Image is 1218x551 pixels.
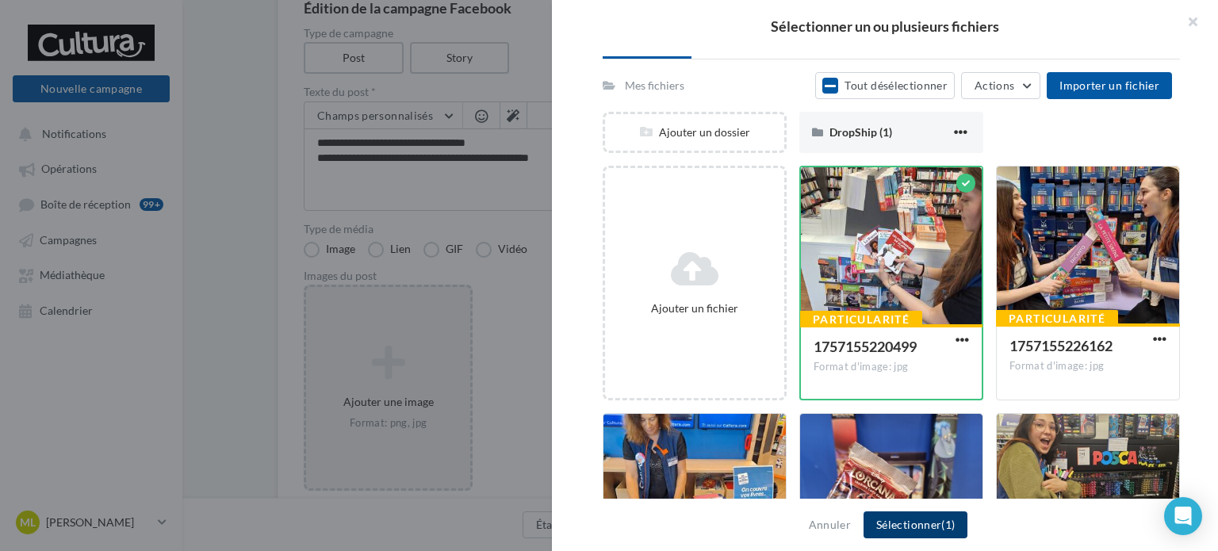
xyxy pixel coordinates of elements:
button: Importer un fichier [1047,72,1172,99]
span: Importer un fichier [1059,78,1159,92]
button: Actions [961,72,1040,99]
div: Ajouter un dossier [605,124,784,140]
span: (1) [941,518,955,531]
div: Particularité [996,310,1118,327]
span: 1757155220499 [814,338,917,355]
span: 1757155226162 [1009,337,1113,354]
button: Tout désélectionner [815,72,955,99]
button: Sélectionner(1) [864,511,967,538]
h2: Sélectionner un ou plusieurs fichiers [577,19,1193,33]
span: Actions [975,78,1014,92]
div: Open Intercom Messenger [1164,497,1202,535]
div: Format d'image: jpg [814,360,969,374]
div: Format d'image: jpg [1009,359,1166,373]
button: Annuler [802,515,857,534]
div: Mes fichiers [625,78,684,94]
div: Ajouter un fichier [611,300,778,316]
span: DropShip (1) [829,125,892,139]
div: Particularité [800,311,922,328]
